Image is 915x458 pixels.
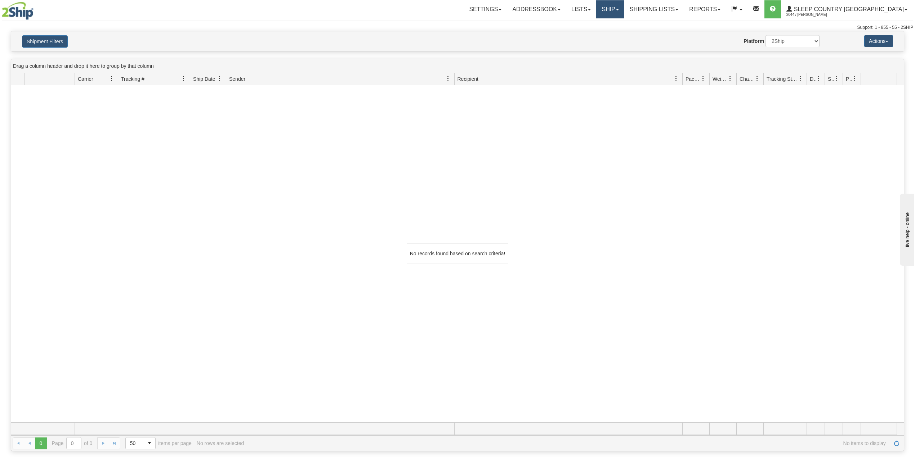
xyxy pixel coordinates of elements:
span: Shipment Issues [828,75,834,83]
span: Ship Date [193,75,215,83]
a: Tracking Status filter column settings [794,72,807,85]
a: Settings [464,0,507,18]
a: Delivery Status filter column settings [812,72,825,85]
span: Page 0 [35,437,46,449]
span: Charge [740,75,755,83]
a: Reports [684,0,726,18]
div: No rows are selected [197,440,244,446]
div: No records found based on search criteria! [407,243,508,264]
a: Recipient filter column settings [670,72,682,85]
a: Shipping lists [624,0,684,18]
div: Support: 1 - 855 - 55 - 2SHIP [2,25,913,31]
a: Ship [596,0,624,18]
button: Actions [864,35,893,47]
span: select [144,437,155,449]
button: Shipment Filters [22,35,68,48]
a: Shipment Issues filter column settings [830,72,843,85]
a: Sender filter column settings [442,72,454,85]
span: Page of 0 [52,437,93,449]
span: 2044 / [PERSON_NAME] [786,11,840,18]
span: Carrier [78,75,93,83]
span: Weight [713,75,728,83]
a: Addressbook [507,0,566,18]
a: Refresh [891,437,902,449]
a: Ship Date filter column settings [214,72,226,85]
a: Tracking # filter column settings [178,72,190,85]
a: Carrier filter column settings [106,72,118,85]
span: Sender [229,75,245,83]
span: Tracking Status [767,75,798,83]
a: Pickup Status filter column settings [848,72,861,85]
a: Packages filter column settings [697,72,709,85]
span: Delivery Status [810,75,816,83]
span: 50 [130,440,139,447]
a: Lists [566,0,596,18]
a: Sleep Country [GEOGRAPHIC_DATA] 2044 / [PERSON_NAME] [781,0,913,18]
span: Page sizes drop down [125,437,156,449]
a: Charge filter column settings [751,72,763,85]
label: Platform [744,38,764,45]
img: logo2044.jpg [2,2,34,20]
a: Weight filter column settings [724,72,736,85]
span: Sleep Country [GEOGRAPHIC_DATA] [792,6,904,12]
span: items per page [125,437,192,449]
span: No items to display [249,440,886,446]
div: grid grouping header [11,59,904,73]
span: Packages [686,75,701,83]
div: live help - online [5,6,67,12]
span: Recipient [458,75,478,83]
span: Pickup Status [846,75,852,83]
span: Tracking # [121,75,144,83]
iframe: chat widget [898,192,914,266]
